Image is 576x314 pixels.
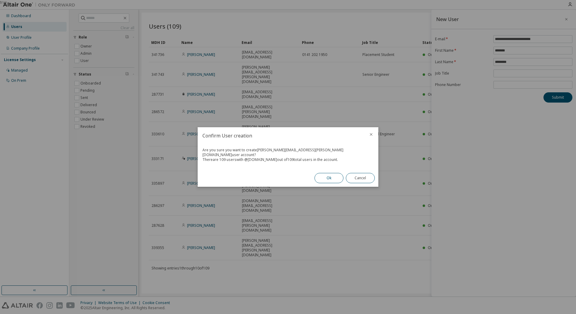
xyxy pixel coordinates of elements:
button: Ok [315,173,343,183]
h2: Confirm User creation [198,127,364,144]
button: Cancel [346,173,375,183]
button: close [369,132,374,137]
div: There are 109 users with @ [DOMAIN_NAME] out of 109 total users in the account. [202,157,374,162]
div: Are you sure you want to create [PERSON_NAME][EMAIL_ADDRESS][PERSON_NAME][DOMAIN_NAME] user account? [202,148,374,157]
